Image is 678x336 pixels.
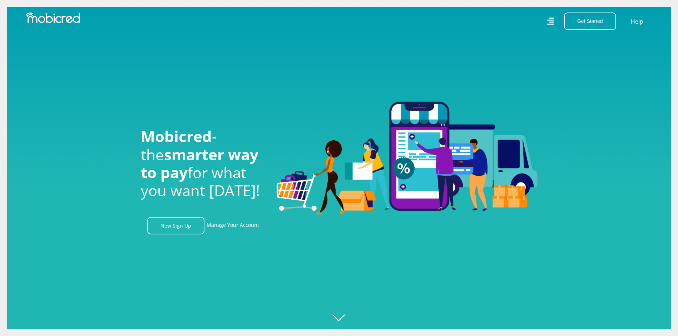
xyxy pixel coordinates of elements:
a: Help [630,17,644,26]
a: Manage Your Account [207,217,259,234]
button: Get Started [564,13,616,30]
span: Mobicred [141,126,212,146]
a: New Sign Up [147,217,204,234]
img: Welcome to Mobicred [277,102,538,215]
span: smarter way to pay [141,144,258,182]
img: Mobicred [26,13,80,23]
h1: - the for what you want [DATE]! [141,127,266,200]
